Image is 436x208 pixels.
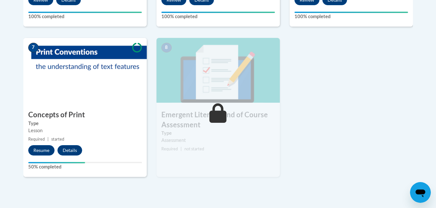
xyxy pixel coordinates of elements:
[161,43,172,52] span: 8
[28,163,142,170] label: 50% completed
[161,146,178,151] span: Required
[28,120,142,127] label: Type
[51,137,64,142] span: started
[28,43,39,52] span: 7
[156,110,280,130] h3: Emergent Literacy End of Course Assessment
[161,137,275,144] div: Assessment
[294,12,408,13] div: Your progress
[184,146,204,151] span: not started
[161,13,275,20] label: 100% completed
[161,12,275,13] div: Your progress
[28,145,55,156] button: Resume
[410,182,431,203] iframe: Button to launch messaging window
[57,145,82,156] button: Details
[161,130,275,137] label: Type
[156,38,280,103] img: Course Image
[28,13,142,20] label: 100% completed
[23,110,147,120] h3: Concepts of Print
[28,12,142,13] div: Your progress
[28,162,85,163] div: Your progress
[294,13,408,20] label: 100% completed
[47,137,49,142] span: |
[28,127,142,134] div: Lesson
[28,137,45,142] span: Required
[23,38,147,103] img: Course Image
[181,146,182,151] span: |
